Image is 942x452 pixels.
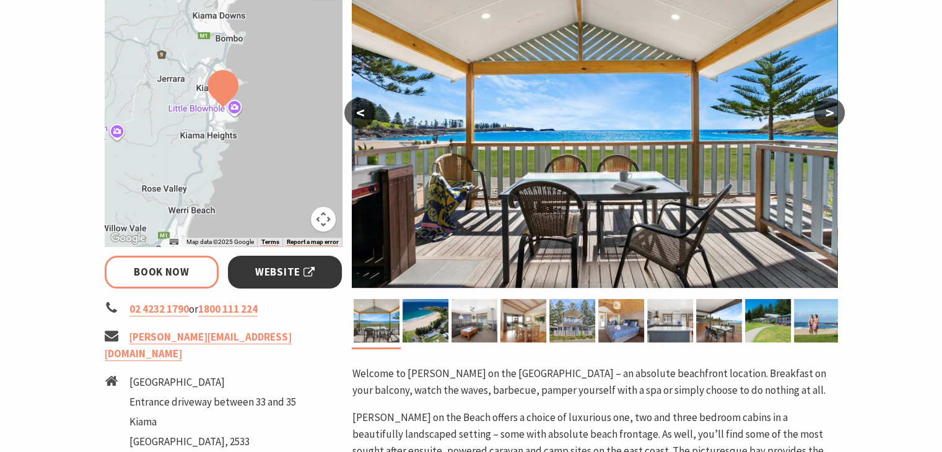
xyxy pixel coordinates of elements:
[403,299,448,342] img: Aerial view of Kendalls on the Beach Holiday Park
[170,238,178,246] button: Keyboard shortcuts
[129,414,296,430] li: Kiama
[647,299,693,342] img: Full size kitchen in Cabin 12
[745,299,791,342] img: Beachfront cabins at Kendalls on the Beach Holiday Park
[186,238,253,245] span: Map data ©2025 Google
[129,433,296,450] li: [GEOGRAPHIC_DATA], 2533
[129,302,189,316] a: 02 4232 1790
[451,299,497,342] img: Lounge room in Cabin 12
[344,98,375,128] button: <
[105,256,219,289] a: Book Now
[352,365,837,399] p: Welcome to [PERSON_NAME] on the [GEOGRAPHIC_DATA] – an absolute beachfront location. Breakfast on...
[598,299,644,342] img: Kendalls on the Beach Holiday Park
[500,299,546,342] img: Kendalls on the Beach Holiday Park
[255,264,315,280] span: Website
[129,394,296,411] li: Entrance driveway between 33 and 35
[108,230,149,246] a: Open this area in Google Maps (opens a new window)
[108,230,149,246] img: Google
[311,207,336,232] button: Map camera controls
[105,301,342,318] li: or
[129,374,296,391] li: [GEOGRAPHIC_DATA]
[696,299,742,342] img: Enjoy the beachfront view in Cabin 12
[794,299,840,342] img: Kendalls Beach
[286,238,338,246] a: Report a map error
[814,98,845,128] button: >
[354,299,399,342] img: Kendalls on the Beach Holiday Park
[261,238,279,246] a: Terms (opens in new tab)
[105,330,292,361] a: [PERSON_NAME][EMAIL_ADDRESS][DOMAIN_NAME]
[228,256,342,289] a: Website
[198,302,258,316] a: 1800 111 224
[549,299,595,342] img: Kendalls on the Beach Holiday Park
